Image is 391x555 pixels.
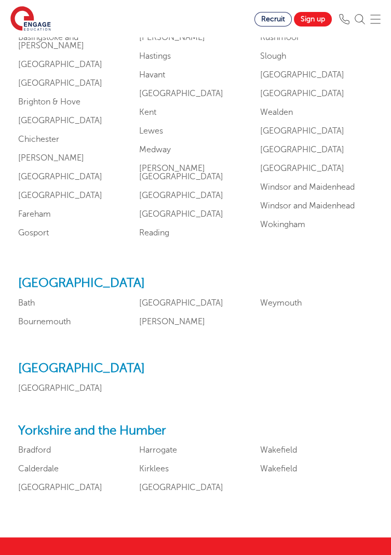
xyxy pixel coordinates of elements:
[18,276,373,291] h2: [GEOGRAPHIC_DATA]
[18,60,102,69] a: [GEOGRAPHIC_DATA]
[355,14,365,24] img: Search
[370,14,381,24] img: Mobile Menu
[18,191,102,200] a: [GEOGRAPHIC_DATA]
[18,384,102,393] a: [GEOGRAPHIC_DATA]
[18,298,35,308] a: Bath
[339,14,349,24] img: Phone
[18,153,84,163] a: [PERSON_NAME]
[139,483,223,492] a: [GEOGRAPHIC_DATA]
[294,12,332,27] a: Sign up
[139,298,223,308] a: [GEOGRAPHIC_DATA]
[139,445,177,455] a: Harrogate
[18,361,373,376] h2: [GEOGRAPHIC_DATA]
[260,201,355,210] a: Windsor and Maidenhead
[10,6,51,32] img: Engage Education
[139,209,223,219] a: [GEOGRAPHIC_DATA]
[18,483,102,492] a: [GEOGRAPHIC_DATA]
[139,145,171,154] a: Medway
[18,228,49,237] a: Gosport
[139,317,205,326] a: [PERSON_NAME]
[260,51,286,61] a: Slough
[139,228,169,237] a: Reading
[254,12,292,27] a: Recruit
[260,298,302,308] a: Weymouth
[139,126,163,136] a: Lewes
[18,116,102,125] a: [GEOGRAPHIC_DATA]
[260,182,355,192] a: Windsor and Maidenhead
[18,424,373,439] h2: Yorkshire and the Humber
[18,464,59,473] a: Calderdale
[139,464,169,473] a: Kirklees
[18,97,80,107] a: Brighton & Hove
[260,445,297,455] a: Wakefield
[139,164,223,181] a: [PERSON_NAME][GEOGRAPHIC_DATA]
[139,51,171,61] a: Hastings
[139,89,223,98] a: [GEOGRAPHIC_DATA]
[260,70,344,80] a: [GEOGRAPHIC_DATA]
[260,464,297,473] a: Wakefield
[260,164,344,173] a: [GEOGRAPHIC_DATA]
[18,317,71,326] a: Bournemouth
[18,33,84,50] a: Basingstoke and [PERSON_NAME]
[18,209,51,219] a: Fareham
[260,145,344,154] a: [GEOGRAPHIC_DATA]
[18,172,102,181] a: [GEOGRAPHIC_DATA]
[260,89,344,98] a: [GEOGRAPHIC_DATA]
[139,191,223,200] a: [GEOGRAPHIC_DATA]
[18,135,59,144] a: Chichester
[261,15,285,23] span: Recruit
[18,445,51,455] a: Bradford
[260,108,293,117] a: Wealden
[260,220,305,229] a: Wokingham
[260,126,344,136] a: [GEOGRAPHIC_DATA]
[139,70,165,80] a: Havant
[18,78,102,88] a: [GEOGRAPHIC_DATA]
[139,108,156,117] a: Kent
